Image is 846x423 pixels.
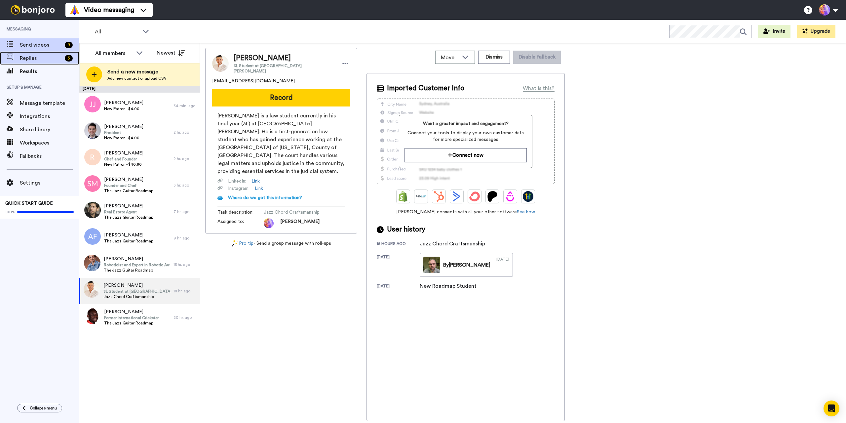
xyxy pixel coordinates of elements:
button: Invite [758,25,790,38]
span: Send a new message [107,68,167,76]
span: Roboticist and Expert in Robotic Autonomy [104,262,170,268]
span: [PERSON_NAME] [104,309,159,315]
span: Want a greater impact and engagement? [404,120,526,127]
span: Add new contact or upload CSV [107,76,167,81]
span: Move [441,54,459,62]
button: Collapse menu [17,404,62,412]
span: Results [20,67,79,75]
div: What is this? [523,84,555,92]
span: Instagram : [228,185,250,192]
span: Founder and Chef [104,183,153,188]
span: [PERSON_NAME] [104,176,153,183]
span: New Patron - $40.80 [104,162,143,167]
span: Settings [20,179,79,187]
button: Disable fallback [513,51,561,64]
span: Real Estate Agent [104,209,153,215]
div: [DATE] [377,254,420,277]
span: Assigned to: [217,218,264,228]
img: Drip [505,191,516,202]
span: Message template [20,99,79,107]
img: ConvertKit [469,191,480,202]
img: af.png [84,228,101,245]
div: 2 hr. ago [173,156,197,161]
img: Ontraport [416,191,426,202]
span: LinkedIn : [228,178,246,185]
div: [DATE] [496,257,509,273]
div: Open Intercom Messenger [824,401,839,416]
span: Share library [20,126,79,134]
img: vm-color.svg [69,5,80,15]
img: ActiveCampaign [451,191,462,202]
div: 3 hr. ago [173,183,197,188]
span: [PERSON_NAME] connects with all your other software [377,209,555,215]
span: [PERSON_NAME] [280,218,320,228]
div: 9 [65,42,73,48]
button: Dismiss [478,51,510,64]
img: jj.png [84,96,101,112]
img: Image of Martin Armenta [212,55,229,72]
div: By [PERSON_NAME] [443,261,490,269]
img: magic-wand.svg [232,240,238,247]
a: See how [517,210,535,214]
span: [PERSON_NAME] [104,203,153,209]
img: 03437fa1-3d75-4251-8962-04fa74f40cfe.jpg [84,281,100,298]
span: 3L Student at [GEOGRAPHIC_DATA][PERSON_NAME] [234,63,334,74]
span: Collapse menu [30,405,57,411]
span: President [104,130,143,135]
div: 9 hr. ago [173,235,197,241]
a: Link [251,178,260,185]
span: The Jazz Guitar Roadmap [104,188,153,193]
span: Where do we get this information? [228,195,302,200]
img: bj-logo-header-white.svg [8,5,58,15]
img: a05d2856-f368-47c1-9d5a-26f946e24be2.jpg [84,122,101,139]
span: 100% [5,209,16,215]
button: Upgrade [797,25,835,38]
div: New Roadmap Student [420,282,477,290]
span: New Patron - $4.00 [104,106,143,111]
img: Patreon [487,191,498,202]
span: [PERSON_NAME] [234,53,334,63]
span: Task description : [217,209,264,216]
img: Hubspot [434,191,444,202]
span: QUICK START GUIDE [5,201,53,206]
div: 3 [65,55,73,62]
span: [PERSON_NAME] is a law student currently in his final year (3L) at [GEOGRAPHIC_DATA][PERSON_NAME]... [217,112,345,175]
span: [EMAIL_ADDRESS][DOMAIN_NAME] [212,78,295,84]
button: Newest [152,46,190,60]
span: [PERSON_NAME] [104,150,143,156]
span: All [95,28,139,36]
div: All members [95,49,133,57]
div: 20 hr. ago [173,315,197,320]
span: [PERSON_NAME] [103,282,170,289]
span: [PERSON_NAME] [104,232,153,238]
div: 15 hr. ago [173,262,197,267]
span: The Jazz Guitar Roadmap [104,320,159,326]
span: Connect your tools to display your own customer data for more specialized messages [404,130,526,143]
span: The Jazz Guitar Roadmap [104,215,153,220]
div: 7 hr. ago [173,209,197,214]
img: d88eb459-3dd0-4ce1-a6db-121bfcb7083a.png [84,308,101,324]
div: [DATE] [79,86,200,93]
a: Link [255,185,263,192]
div: - Send a group message with roll-ups [205,240,357,247]
div: 2 hr. ago [173,130,197,135]
span: Integrations [20,112,79,120]
span: [PERSON_NAME] [104,256,170,262]
img: c8b9412a-078a-4cc3-a4f2-b98be115b2a2.jpg [84,255,100,271]
span: Fallbacks [20,152,79,160]
button: Record [212,89,350,106]
div: 18 hours ago [377,241,420,248]
span: Jazz Chord Craftsmanship [103,294,170,299]
span: Former International Cricketer [104,315,159,320]
div: [DATE] [377,283,420,290]
img: photo.jpg [264,218,274,228]
div: 34 min. ago [173,103,197,108]
button: Connect now [404,148,526,162]
span: The Jazz Guitar Roadmap [104,238,153,244]
div: Jazz Chord Craftsmanship [420,240,485,248]
span: [PERSON_NAME] [104,123,143,130]
span: Imported Customer Info [387,83,464,93]
img: Shopify [398,191,408,202]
